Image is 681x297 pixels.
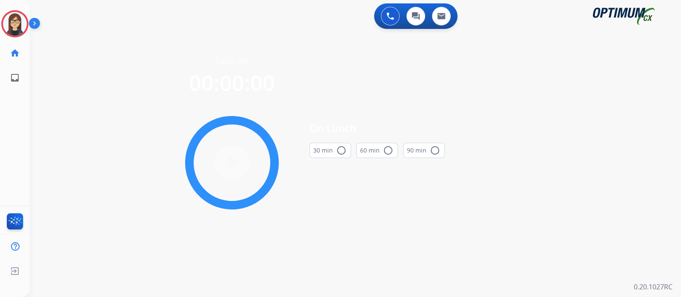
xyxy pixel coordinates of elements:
[383,145,393,156] mat-icon: radio_button_unchecked
[215,55,249,67] span: Time left
[309,143,351,158] button: 30 min
[3,12,27,36] img: avatar
[430,145,440,156] mat-icon: radio_button_unchecked
[403,143,445,158] button: 90 min
[634,282,672,292] p: 0.20.1027RC
[336,145,346,156] mat-icon: radio_button_unchecked
[189,68,275,97] span: 00:00:00
[10,48,20,58] mat-icon: home
[10,73,20,83] mat-icon: inbox
[309,121,445,136] span: On Lunch
[356,143,398,158] button: 60 min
